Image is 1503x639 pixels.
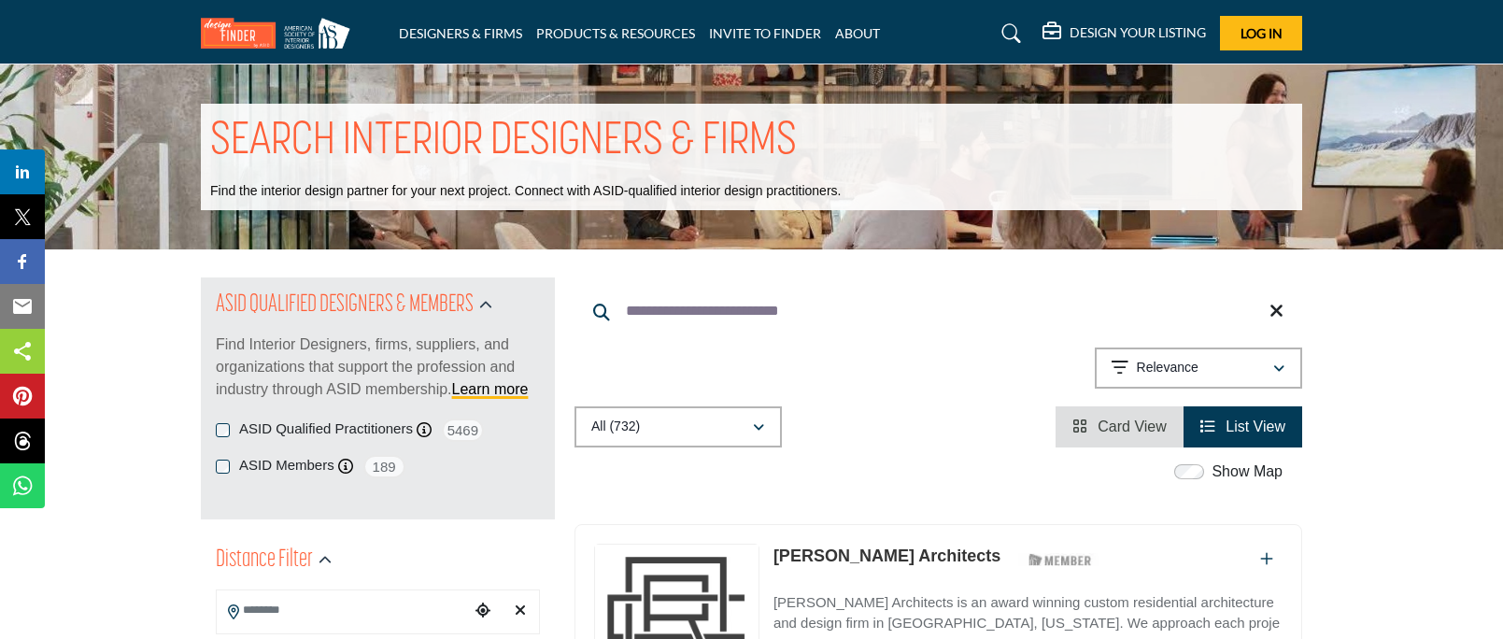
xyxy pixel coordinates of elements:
p: Relevance [1137,359,1198,377]
a: Add To List [1260,551,1273,567]
li: Card View [1056,406,1184,447]
label: Show Map [1212,461,1283,483]
span: List View [1226,419,1285,434]
a: View List [1200,419,1285,434]
a: Search [984,19,1033,49]
input: Search Location [217,592,469,629]
input: ASID Qualified Practitioners checkbox [216,423,230,437]
h5: DESIGN YOUR LISTING [1070,24,1206,41]
p: All (732) [591,418,640,436]
label: ASID Members [239,455,334,476]
span: 189 [363,455,405,478]
h1: SEARCH INTERIOR DESIGNERS & FIRMS [210,113,797,171]
h2: ASID QUALIFIED DESIGNERS & MEMBERS [216,289,474,322]
div: Clear search location [506,591,534,632]
p: Find the interior design partner for your next project. Connect with ASID-qualified interior desi... [210,182,841,201]
a: [PERSON_NAME] Architects [773,547,1000,565]
a: PRODUCTS & RESOURCES [536,25,695,41]
span: Card View [1098,419,1167,434]
div: DESIGN YOUR LISTING [1042,22,1206,45]
a: INVITE TO FINDER [709,25,821,41]
button: Relevance [1095,348,1302,389]
img: Site Logo [201,18,360,49]
p: Find Interior Designers, firms, suppliers, and organizations that support the profession and indu... [216,334,540,401]
li: List View [1184,406,1302,447]
div: Choose your current location [469,591,497,632]
a: View Card [1072,419,1167,434]
a: DESIGNERS & FIRMS [399,25,522,41]
span: Log In [1241,25,1283,41]
input: ASID Members checkbox [216,460,230,474]
a: Learn more [452,381,529,397]
input: Search Keyword [574,289,1302,334]
label: ASID Qualified Practitioners [239,419,413,440]
button: Log In [1220,16,1302,50]
h2: Distance Filter [216,544,313,577]
a: ABOUT [835,25,880,41]
button: All (732) [574,406,782,447]
p: Clark Richardson Architects [773,544,1000,569]
img: ASID Members Badge Icon [1018,548,1102,572]
span: 5469 [442,419,484,442]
